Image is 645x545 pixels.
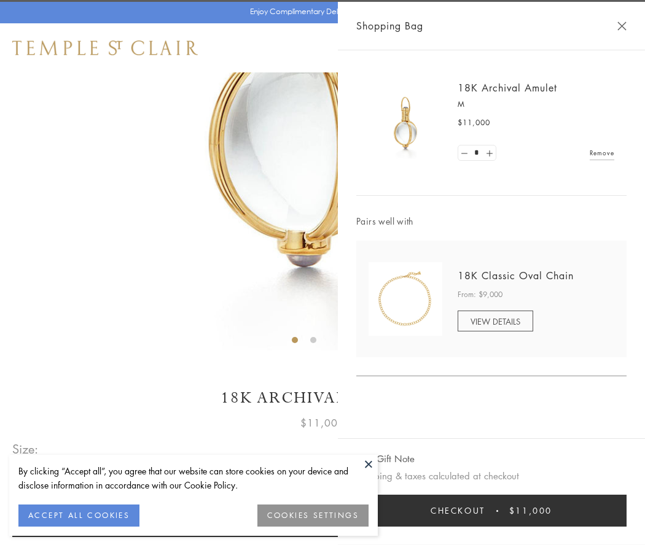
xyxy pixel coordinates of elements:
[617,21,627,31] button: Close Shopping Bag
[458,81,557,95] a: 18K Archival Amulet
[431,504,485,517] span: Checkout
[369,262,442,336] img: N88865-OV18
[18,464,369,492] div: By clicking “Accept all”, you agree that our website can store cookies on your device and disclos...
[458,98,614,110] p: M
[458,269,574,282] a: 18K Classic Oval Chain
[471,315,520,327] span: VIEW DETAILS
[356,214,627,228] span: Pairs well with
[18,504,139,527] button: ACCEPT ALL COOKIES
[458,288,502,301] span: From: $9,000
[458,117,490,129] span: $11,000
[356,18,423,34] span: Shopping Bag
[356,468,627,484] p: Shipping & taxes calculated at checkout
[590,146,614,160] a: Remove
[300,415,345,431] span: $11,000
[483,145,495,161] a: Set quantity to 2
[369,86,442,160] img: 18K Archival Amulet
[356,451,415,466] button: Add Gift Note
[12,387,633,409] h1: 18K Archival Amulet
[257,504,369,527] button: COOKIES SETTINGS
[250,6,389,18] p: Enjoy Complimentary Delivery & Returns
[509,504,552,517] span: $11,000
[458,311,533,331] a: VIEW DETAILS
[12,41,198,55] img: Temple St. Clair
[12,439,39,459] span: Size:
[356,495,627,527] button: Checkout $11,000
[458,145,471,161] a: Set quantity to 0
